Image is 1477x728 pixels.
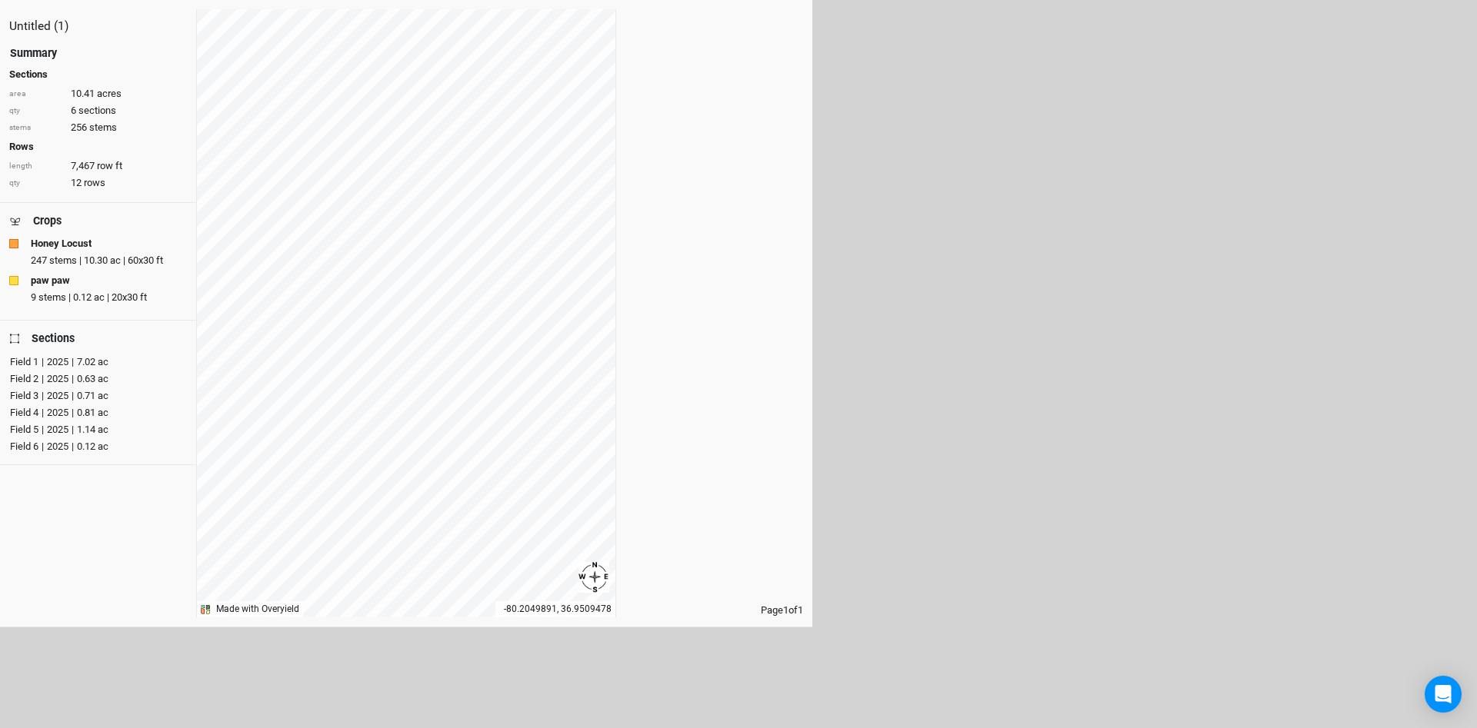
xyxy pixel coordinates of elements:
button: Field 4|2025|0.81 ac [9,404,181,418]
div: Summary [10,45,57,61]
div: Field 1 [10,354,38,370]
button: Field 3|2025|0.71 ac [9,387,181,401]
div: 2025 0.63 ac [38,371,108,387]
div: 7,467 [9,159,187,173]
div: Field 3 [10,388,38,404]
strong: paw paw [31,274,70,288]
div: 12 [9,176,187,190]
div: 9 stems | 0.12 ac | 20x30 ft [31,291,187,304]
div: Field 2 [10,371,38,387]
div: | [42,422,44,437]
div: Crops [33,213,62,229]
button: Field 1|2025|7.02 ac [9,354,181,367]
div: 6 [9,104,187,118]
div: | [42,405,44,421]
div: 2025 0.12 ac [38,439,108,454]
div: Field 5 [10,422,38,437]
div: 10.41 [9,87,187,101]
div: Page 1 of 1 [616,603,812,617]
div: | [72,422,74,437]
div: | [42,388,44,404]
h4: Rows [9,141,187,153]
button: Field 5|2025|1.14 ac [9,421,181,435]
button: Field 6|2025|0.12 ac [9,438,181,452]
div: Field 6 [10,439,38,454]
div: 247 stems | 10.30 ac | 60x30 ft [31,254,187,268]
button: Field 2|2025|0.63 ac [9,371,181,384]
strong: Honey Locust [31,237,92,251]
div: 2025 0.71 ac [38,388,108,404]
div: 2025 7.02 ac [38,354,108,370]
div: stems [9,122,63,134]
div: 2025 1.14 ac [38,422,108,437]
span: acres [97,87,122,101]
div: 256 [9,121,187,135]
div: qty [9,105,63,117]
div: | [42,354,44,370]
span: row ft [97,159,122,173]
div: Open Intercom Messenger [1425,676,1462,713]
div: 2025 0.81 ac [38,405,108,421]
div: | [72,439,74,454]
div: area [9,88,63,100]
div: Untitled (1) [9,18,187,35]
span: stems [89,121,117,135]
div: | [72,405,74,421]
div: Field 4 [10,405,38,421]
div: qty [9,178,63,189]
div: | [72,371,74,387]
div: | [72,388,74,404]
span: rows [84,176,105,190]
h4: Sections [9,68,187,81]
div: | [72,354,74,370]
div: length [9,161,63,172]
div: Sections [32,331,75,347]
div: | [42,371,44,387]
div: | [42,439,44,454]
span: sections [78,104,116,118]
